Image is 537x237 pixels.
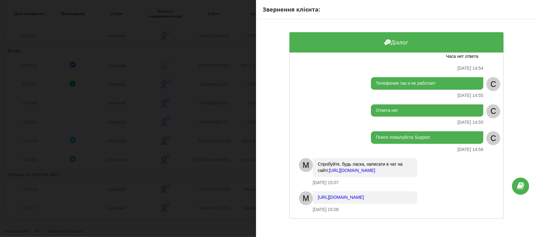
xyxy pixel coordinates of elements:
div: C [486,104,500,118]
div: C [486,131,500,145]
div: [DATE] 15:08 [313,207,339,212]
div: C [486,77,500,91]
div: Пните пожалуйста Support [371,131,483,144]
div: Ответа нет [371,104,483,117]
div: Спробуйте, будь ласка, написати в чат на сайті: [313,158,417,177]
div: [DATE] 14:54 [457,66,483,71]
div: M [299,158,313,172]
a: [URL][DOMAIN_NAME] [318,195,364,200]
div: [DATE] 14:55 [457,93,483,98]
div: Телефония так и не работает [371,77,483,90]
div: Часа нет ответа [376,53,478,60]
div: M [299,191,313,205]
div: [DATE] 14:56 [457,147,483,152]
a: [URL][DOMAIN_NAME] [329,168,375,173]
div: [DATE] 14:55 [457,120,483,125]
div: Діалог [289,32,504,53]
div: Звернення клієнта: [263,6,530,14]
div: [DATE] 15:07 [313,180,339,185]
